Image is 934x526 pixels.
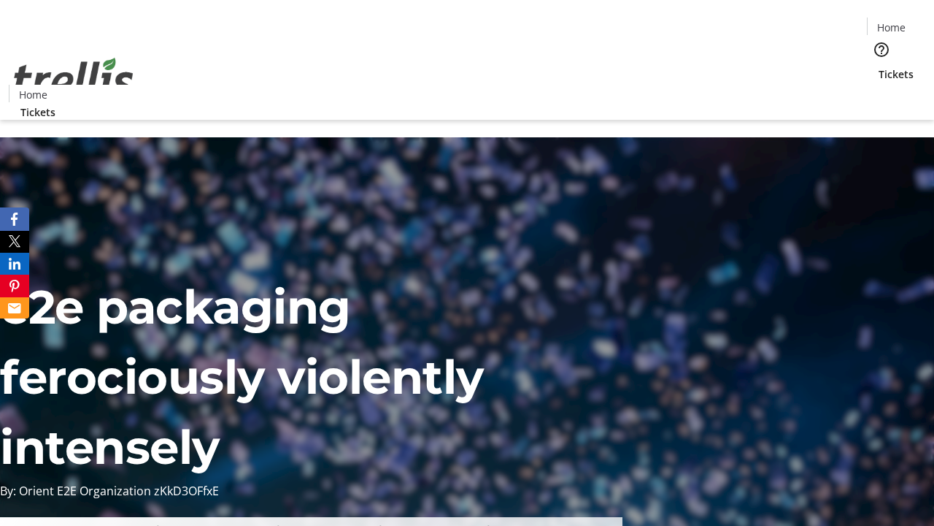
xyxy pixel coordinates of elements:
span: Home [19,87,47,102]
a: Tickets [867,66,925,82]
a: Tickets [9,104,67,120]
button: Help [867,35,896,64]
img: Orient E2E Organization zKkD3OFfxE's Logo [9,42,139,115]
span: Tickets [879,66,914,82]
a: Home [9,87,56,102]
span: Tickets [20,104,55,120]
span: Home [877,20,906,35]
button: Cart [867,82,896,111]
a: Home [868,20,914,35]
